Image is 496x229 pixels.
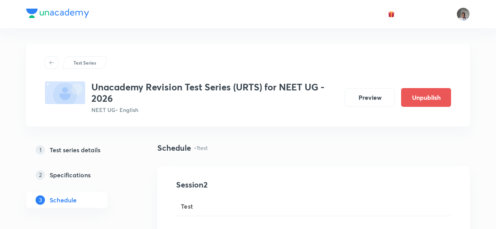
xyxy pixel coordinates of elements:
[26,167,132,183] a: 2Specifications
[194,144,208,152] p: • 1 test
[91,106,339,114] p: NEET UG • English
[457,7,470,21] img: Vikram Mathur
[26,142,132,158] a: 1Test series details
[50,170,91,180] h5: Specifications
[157,142,191,154] h4: Schedule
[345,88,395,107] button: Preview
[73,59,96,66] p: Test Series
[26,9,89,18] img: Company Logo
[26,9,89,20] a: Company Logo
[36,195,45,205] p: 3
[50,195,77,205] h5: Schedule
[36,170,45,180] p: 2
[401,88,451,107] button: Unpublish
[36,145,45,155] p: 1
[91,81,339,104] h3: Unacademy Revision Test Series (URTS) for NEET UG - 2026
[45,81,85,104] img: fallback-thumbnail.png
[50,145,100,155] h5: Test series details
[385,8,398,20] button: avatar
[176,179,319,191] h4: Session 2
[181,202,193,211] span: Test
[388,11,395,18] img: avatar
